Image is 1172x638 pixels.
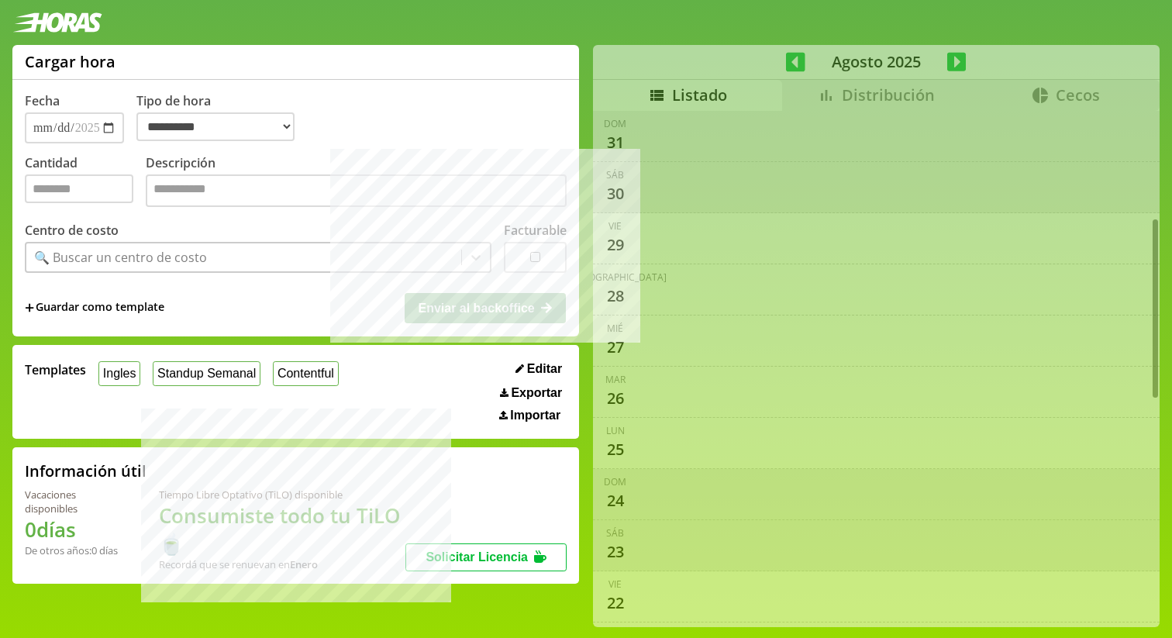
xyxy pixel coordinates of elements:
h2: Información útil [25,460,146,481]
button: Editar [511,361,567,377]
span: +Guardar como template [25,299,164,316]
div: De otros años: 0 días [25,543,122,557]
div: 🔍 Buscar un centro de costo [34,249,207,266]
button: Standup Semanal [153,361,260,385]
b: Enero [290,557,318,571]
h1: 0 días [25,516,122,543]
label: Facturable [504,222,567,239]
img: logotipo [12,12,102,33]
input: Cantidad [25,174,133,203]
label: Tipo de hora [136,92,307,143]
button: Ingles [98,361,140,385]
label: Descripción [146,154,567,211]
div: Recordá que se renuevan en [159,557,406,571]
button: Solicitar Licencia [405,543,567,571]
label: Centro de costo [25,222,119,239]
label: Fecha [25,92,60,109]
span: Importar [510,409,560,422]
h1: Cargar hora [25,51,115,72]
button: Exportar [495,385,567,401]
span: Editar [527,362,562,376]
label: Cantidad [25,154,146,211]
h1: Consumiste todo tu TiLO 🍵 [159,502,406,557]
span: Templates [25,361,86,378]
span: Solicitar Licencia [426,550,528,564]
span: Exportar [511,386,562,400]
span: + [25,299,34,316]
select: Tipo de hora [136,112,295,141]
div: Vacaciones disponibles [25,488,122,516]
button: Contentful [273,361,339,385]
div: Tiempo Libre Optativo (TiLO) disponible [159,488,406,502]
textarea: Descripción [146,174,567,207]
